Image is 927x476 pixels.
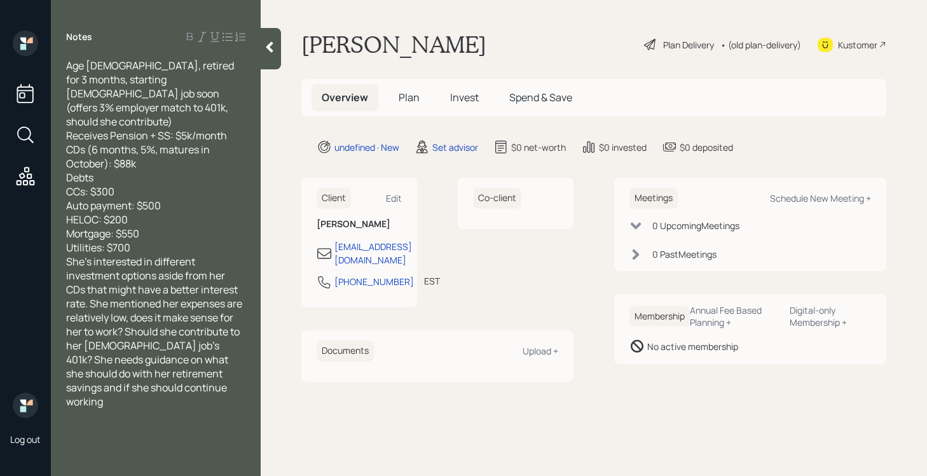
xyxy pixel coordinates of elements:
[66,199,161,213] span: Auto payment: $500
[317,188,351,209] h6: Client
[66,213,128,227] span: HELOC: $200
[511,141,566,154] div: $0 net-worth
[473,188,521,209] h6: Co-client
[322,90,368,104] span: Overview
[629,306,690,327] h6: Membership
[386,192,402,204] div: Edit
[66,143,212,171] span: CDs (6 months, 5%, matures in October): $88k
[317,219,402,230] h6: [PERSON_NAME]
[599,141,647,154] div: $0 invested
[424,274,440,288] div: EST
[301,31,486,59] h1: [PERSON_NAME]
[399,90,420,104] span: Plan
[647,340,738,353] div: No active membership
[66,31,92,43] label: Notes
[317,340,374,361] h6: Documents
[66,241,130,255] span: Utilities: $700
[652,219,739,232] div: 0 Upcoming Meeting s
[66,59,236,129] span: Age [DEMOGRAPHIC_DATA], retired for 3 months, starting [DEMOGRAPHIC_DATA] job soon (offers 3% emp...
[523,345,558,357] div: Upload +
[334,240,412,267] div: [EMAIL_ADDRESS][DOMAIN_NAME]
[690,304,779,328] div: Annual Fee Based Planning +
[629,188,678,209] h6: Meetings
[334,141,399,154] div: undefined · New
[770,192,871,204] div: Schedule New Meeting +
[838,38,877,52] div: Kustomer
[10,433,41,445] div: Log out
[720,38,801,52] div: • (old plan-delivery)
[13,393,38,418] img: retirable_logo.png
[66,227,139,241] span: Mortgage: $550
[334,275,414,288] div: [PHONE_NUMBER]
[509,90,572,104] span: Spend & Save
[450,90,479,104] span: Invest
[66,129,227,143] span: Receives Pension + SS: $5k/month
[652,248,717,261] div: 0 Past Meeting s
[790,304,871,328] div: Digital-only Membership +
[66,255,244,409] span: She's interested in different investment options aside from her CDs that might have a better inte...
[66,171,93,185] span: Debts
[663,38,714,52] div: Plan Delivery
[66,185,114,199] span: CCs: $300
[432,141,478,154] div: Set advisor
[680,141,733,154] div: $0 deposited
